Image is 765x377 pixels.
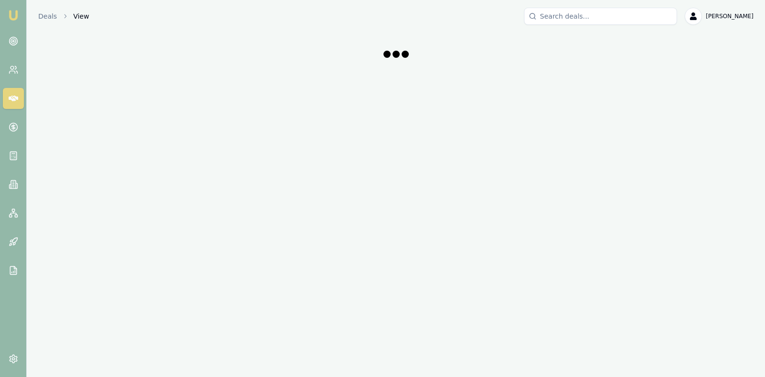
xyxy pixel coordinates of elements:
a: Deals [38,11,57,21]
span: [PERSON_NAME] [706,12,754,20]
input: Search deals [524,8,677,25]
span: View [73,11,89,21]
nav: breadcrumb [38,11,89,21]
img: emu-icon-u.png [8,10,19,21]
